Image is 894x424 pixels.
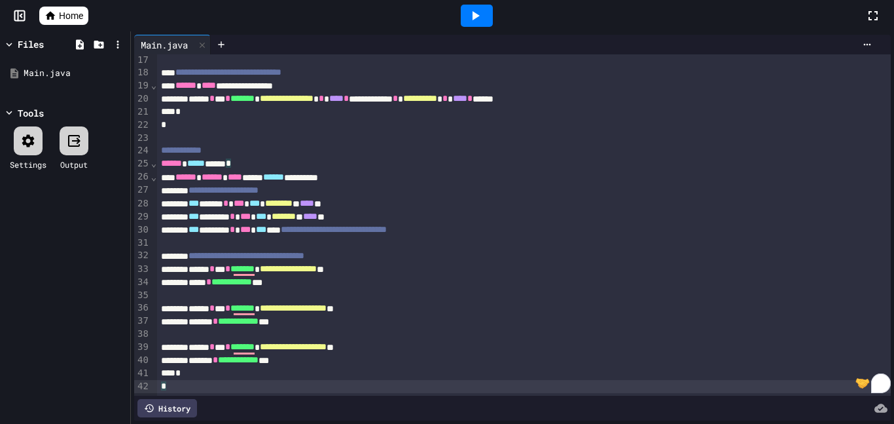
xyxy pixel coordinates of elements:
[134,237,151,250] div: 31
[134,223,151,237] div: 30
[134,106,151,119] div: 21
[134,119,151,132] div: 22
[134,132,151,145] div: 23
[134,210,151,223] div: 29
[134,341,151,354] div: 39
[59,9,83,22] span: Home
[134,35,211,54] div: Main.java
[134,249,151,262] div: 32
[134,315,151,328] div: 37
[39,7,88,25] a: Home
[134,301,151,315] div: 36
[134,367,151,380] div: 41
[151,158,157,168] span: Fold line
[18,37,44,51] div: Files
[18,106,44,120] div: Tools
[134,92,151,106] div: 20
[134,354,151,367] div: 40
[134,66,151,79] div: 18
[10,159,46,170] div: Settings
[134,79,151,92] div: 19
[134,328,151,341] div: 38
[134,38,194,52] div: Main.java
[134,183,151,197] div: 27
[134,380,151,393] div: 42
[134,276,151,289] div: 34
[134,197,151,210] div: 28
[134,289,151,302] div: 35
[24,67,126,80] div: Main.java
[151,80,157,90] span: Fold line
[134,157,151,170] div: 25
[137,399,197,417] div: History
[151,172,157,182] span: Fold line
[134,170,151,183] div: 26
[134,54,151,67] div: 17
[134,144,151,157] div: 24
[134,263,151,276] div: 33
[60,159,88,170] div: Output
